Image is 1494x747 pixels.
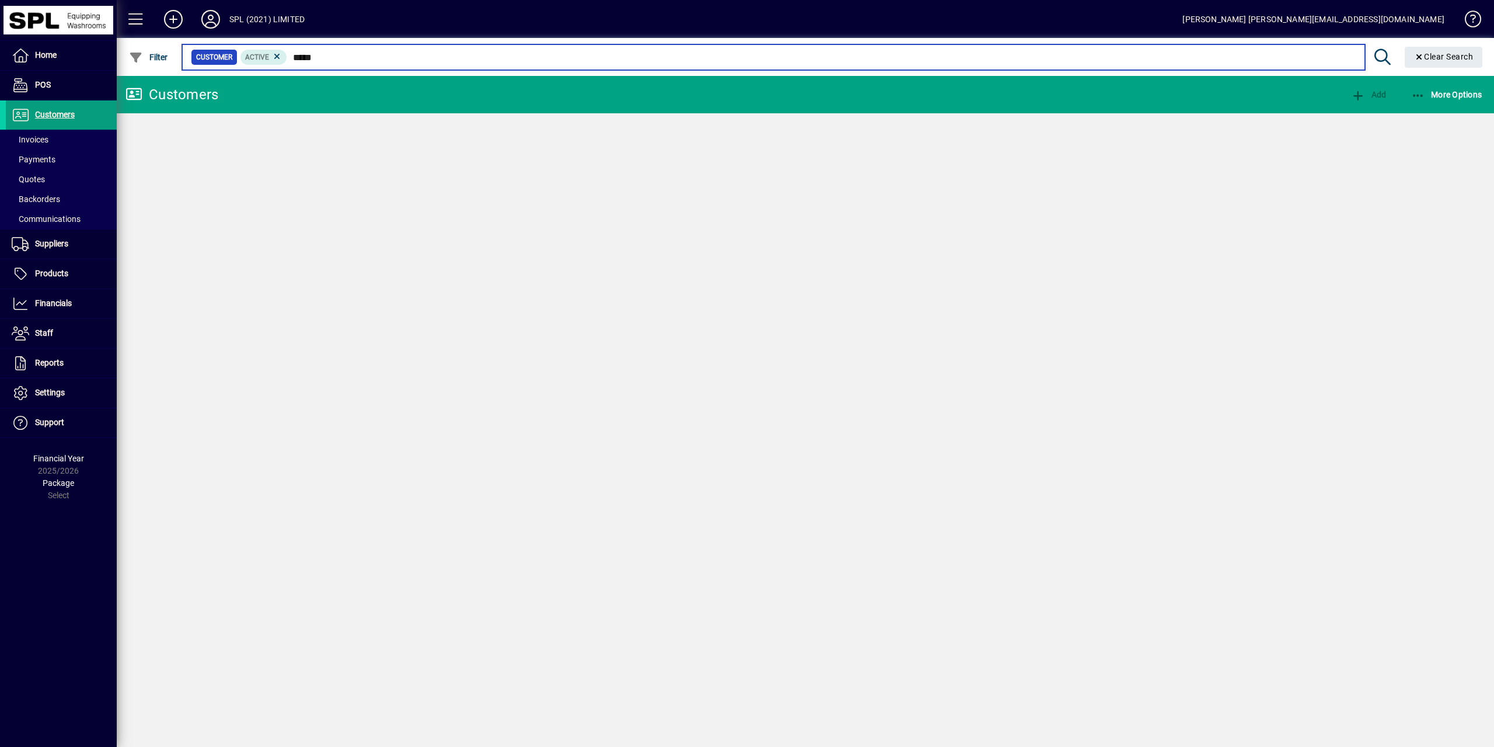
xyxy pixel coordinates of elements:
[6,150,117,169] a: Payments
[6,169,117,189] a: Quotes
[35,418,64,427] span: Support
[1414,52,1474,61] span: Clear Search
[35,110,75,119] span: Customers
[12,194,60,204] span: Backorders
[229,10,305,29] div: SPL (2021) LIMITED
[6,230,117,259] a: Suppliers
[1182,10,1444,29] div: [PERSON_NAME] [PERSON_NAME][EMAIL_ADDRESS][DOMAIN_NAME]
[6,189,117,209] a: Backorders
[1411,90,1482,99] span: More Options
[240,50,287,65] mat-chip: Activation Status: Active
[1456,2,1479,40] a: Knowledge Base
[12,175,45,184] span: Quotes
[35,50,57,60] span: Home
[12,135,48,144] span: Invoices
[33,454,84,463] span: Financial Year
[245,53,269,61] span: Active
[6,349,117,378] a: Reports
[35,80,51,89] span: POS
[35,358,64,367] span: Reports
[6,209,117,229] a: Communications
[6,378,117,408] a: Settings
[6,130,117,150] a: Invoices
[35,298,72,308] span: Financials
[126,47,171,68] button: Filter
[192,9,229,30] button: Profile
[125,85,218,104] div: Customers
[196,51,232,63] span: Customer
[6,259,117,289] a: Products
[1408,84,1485,105] button: More Options
[129,53,168,62] span: Filter
[12,155,55,164] span: Payments
[6,289,117,318] a: Financials
[43,478,74,488] span: Package
[1348,84,1389,105] button: Add
[6,319,117,348] a: Staff
[155,9,192,30] button: Add
[6,408,117,437] a: Support
[35,388,65,397] span: Settings
[12,214,81,224] span: Communications
[35,269,68,278] span: Products
[1405,47,1483,68] button: Clear
[35,239,68,248] span: Suppliers
[6,71,117,100] a: POS
[6,41,117,70] a: Home
[1351,90,1386,99] span: Add
[35,328,53,338] span: Staff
